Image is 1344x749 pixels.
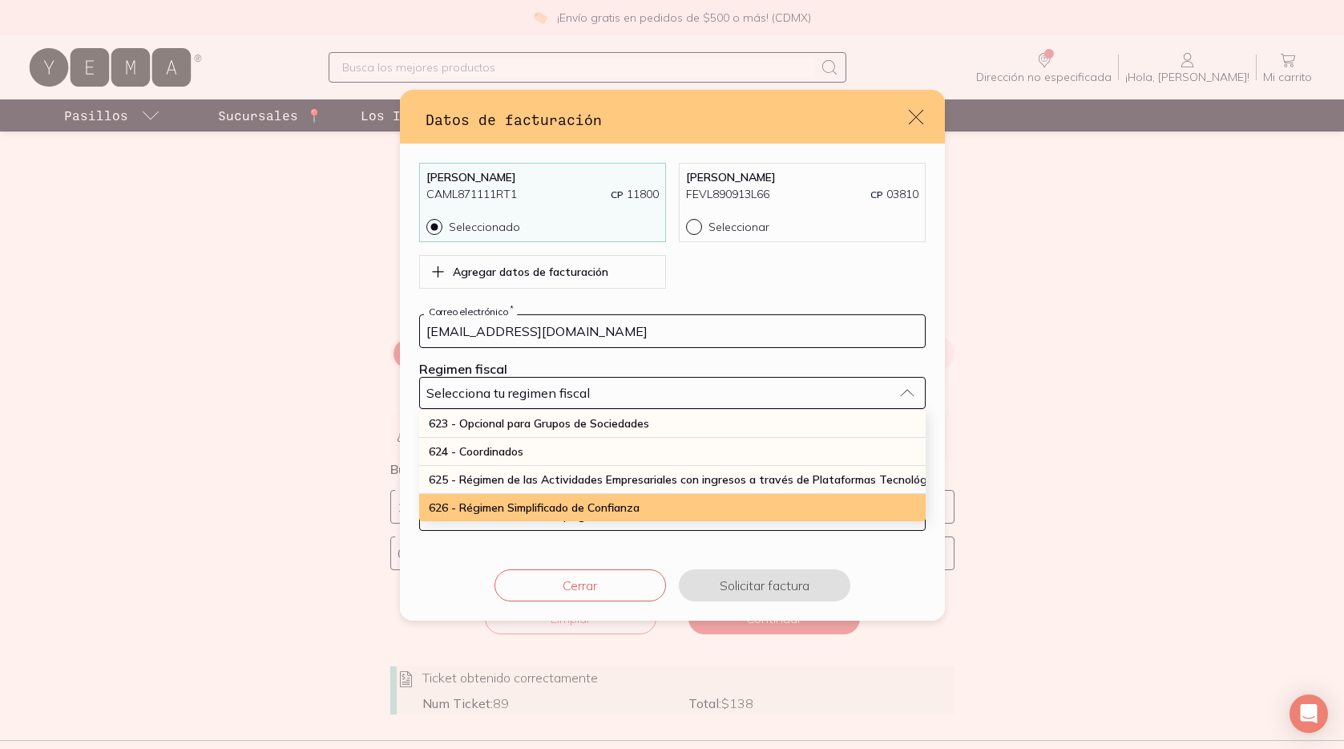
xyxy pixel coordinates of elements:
p: 03810 [870,186,918,203]
div: default [400,90,945,620]
button: Solicitar factura [679,569,850,601]
p: 11800 [611,186,659,203]
span: CP [870,188,883,200]
label: Correo electrónico [424,305,517,317]
span: Selecciona tu regimen fiscal [426,385,590,401]
ul: Selecciona tu regimen fiscal [419,409,926,521]
p: [PERSON_NAME] [426,170,659,184]
p: FEVL890913L66 [686,186,769,203]
span: 624 - Coordinados [429,444,523,459]
span: 625 - Régimen de las Actividades Empresariales con ingresos a través de Plataformas Tecnológicas [429,472,947,487]
h3: Datos de facturación [426,109,906,130]
button: Cerrar [494,569,666,601]
p: Seleccionar [708,220,769,234]
p: CAML871111RT1 [426,186,517,203]
p: [PERSON_NAME] [686,170,918,184]
p: Seleccionado [449,220,520,234]
span: 623 - Opcional para Grupos de Sociedades [429,416,649,431]
p: Agregar datos de facturación [453,265,608,279]
span: CP [611,188,624,200]
button: Selecciona tu regimen fiscal [419,377,926,409]
span: 626 - Régimen Simplificado de Confianza [429,500,640,515]
label: Regimen fiscal [419,361,507,377]
div: Open Intercom Messenger [1290,694,1328,733]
